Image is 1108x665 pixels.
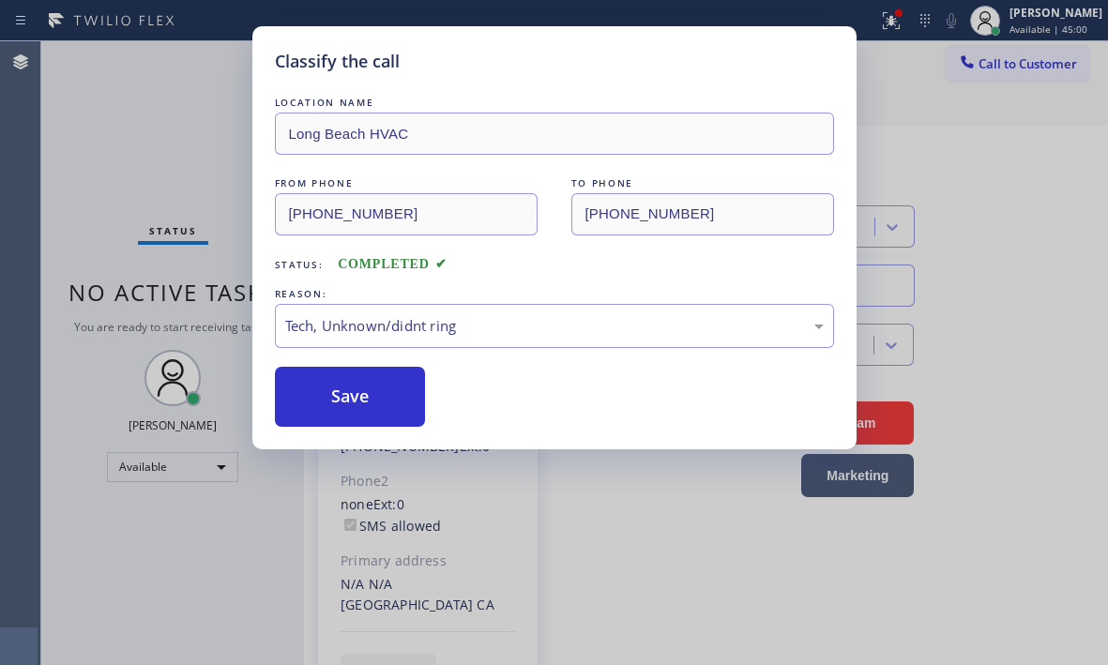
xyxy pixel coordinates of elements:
[275,49,400,74] h5: Classify the call
[285,315,824,337] div: Tech, Unknown/didnt ring
[338,257,447,271] span: COMPLETED
[275,193,538,235] input: From phone
[571,174,834,193] div: TO PHONE
[275,174,538,193] div: FROM PHONE
[275,367,426,427] button: Save
[275,93,834,113] div: LOCATION NAME
[275,258,324,271] span: Status:
[571,193,834,235] input: To phone
[275,284,834,304] div: REASON:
